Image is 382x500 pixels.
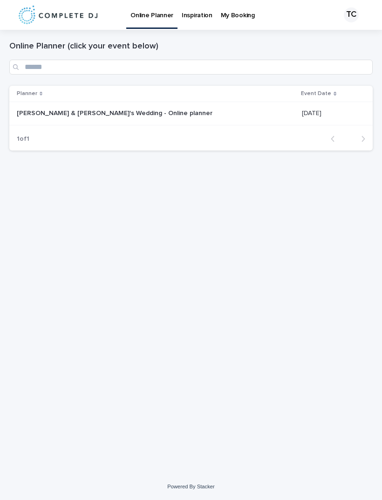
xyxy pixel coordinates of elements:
[9,102,373,125] tr: [PERSON_NAME] & [PERSON_NAME]'s Wedding - Online planner[PERSON_NAME] & [PERSON_NAME]'s Wedding -...
[17,108,214,117] p: [PERSON_NAME] & [PERSON_NAME]'s Wedding - Online planner
[9,60,373,75] input: Search
[348,135,373,143] button: Next
[17,89,37,99] p: Planner
[344,7,359,22] div: TC
[301,89,331,99] p: Event Date
[323,135,348,143] button: Back
[302,108,323,117] p: [DATE]
[19,6,97,24] img: 8nP3zCmvR2aWrOmylPw8
[167,484,214,489] a: Powered By Stacker
[9,41,373,52] h1: Online Planner (click your event below)
[9,128,37,151] p: 1 of 1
